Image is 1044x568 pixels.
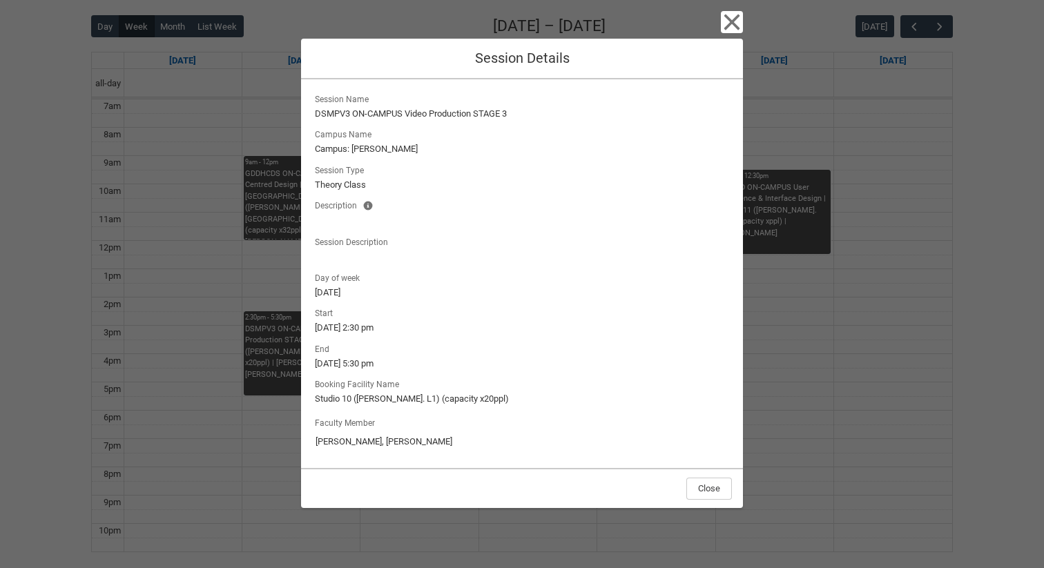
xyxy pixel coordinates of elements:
span: Description [315,197,362,212]
span: Session Description [315,233,394,248]
lightning-formatted-text: [DATE] 2:30 pm [315,321,729,335]
button: Close [686,478,732,500]
label: Faculty Member [315,414,380,429]
span: Start [315,304,338,320]
span: Session Type [315,161,369,177]
button: Close [721,11,743,33]
lightning-formatted-text: Studio 10 ([PERSON_NAME]. L1) (capacity x20ppl) [315,392,729,406]
lightning-formatted-text: Campus: [PERSON_NAME] [315,142,729,156]
span: Booking Facility Name [315,375,405,391]
span: Campus Name [315,126,377,141]
lightning-formatted-text: DSMPV3 ON-CAMPUS Video Production STAGE 3 [315,107,729,121]
lightning-formatted-text: Theory Class [315,178,729,192]
span: Day of week [315,269,365,284]
span: Session Details [475,50,570,66]
lightning-formatted-text: [DATE] 5:30 pm [315,357,729,371]
span: Session Name [315,90,374,106]
lightning-formatted-text: [DATE] [315,286,729,300]
span: End [315,340,335,355]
